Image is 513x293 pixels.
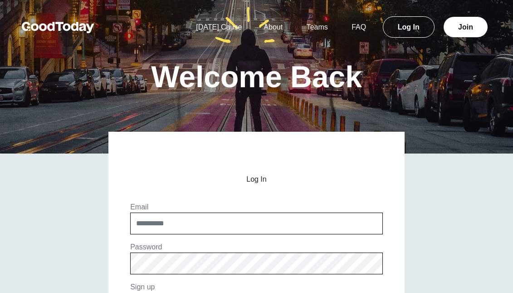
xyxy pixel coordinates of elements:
[341,23,377,31] a: FAQ
[22,22,94,33] img: GoodToday
[444,17,488,37] a: Join
[130,243,162,251] label: Password
[130,203,148,211] label: Email
[383,16,435,38] a: Log In
[296,23,339,31] a: Teams
[253,23,293,31] a: About
[130,175,383,184] h2: Log In
[151,62,362,92] h1: Welcome Back
[185,23,253,31] a: [DATE] Cause
[130,283,155,291] a: Sign up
